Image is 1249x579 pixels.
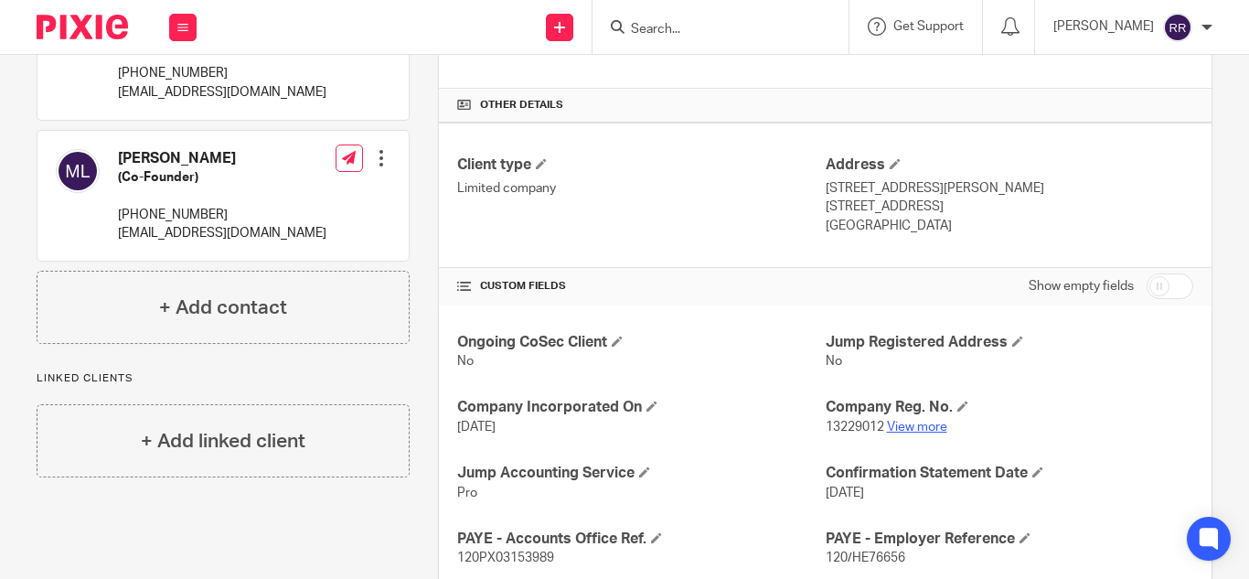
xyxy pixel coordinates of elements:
p: [PERSON_NAME] [1053,17,1154,36]
h4: Address [826,155,1193,175]
img: Pixie [37,15,128,39]
h4: + Add contact [159,294,287,322]
h4: PAYE - Accounts Office Ref. [457,530,825,549]
span: 120PX03153989 [457,552,554,564]
p: [STREET_ADDRESS] [826,198,1193,216]
h4: [PERSON_NAME] [118,149,326,168]
h4: Ongoing CoSec Client [457,333,825,352]
span: No [457,355,474,368]
h4: Company Reg. No. [826,398,1193,417]
h4: Client type [457,155,825,175]
img: svg%3E [1163,13,1192,42]
span: Get Support [893,20,964,33]
p: [STREET_ADDRESS][PERSON_NAME] [826,179,1193,198]
h4: CUSTOM FIELDS [457,279,825,294]
span: 120/HE76656 [826,552,905,564]
span: [DATE] [457,421,496,434]
h4: Confirmation Statement Date [826,464,1193,483]
p: Limited company [457,179,825,198]
p: [EMAIL_ADDRESS][DOMAIN_NAME] [118,83,326,102]
a: View more [887,421,947,434]
h4: Company Incorporated On [457,398,825,417]
span: No [826,355,842,368]
p: Linked clients [37,371,410,386]
p: [EMAIL_ADDRESS][DOMAIN_NAME] [118,224,326,242]
h4: + Add linked client [141,427,305,456]
h5: (Co-Founder) [118,168,326,187]
label: Show empty fields [1029,277,1134,295]
span: Pro [457,487,477,499]
h4: PAYE - Employer Reference [826,530,1193,549]
p: [PHONE_NUMBER] [118,206,326,224]
span: [DATE] [826,487,864,499]
span: Other details [480,98,563,113]
h4: Jump Registered Address [826,333,1193,352]
h4: Jump Accounting Service [457,464,825,483]
img: svg%3E [56,149,100,193]
input: Search [629,22,794,38]
span: 13229012 [826,421,884,434]
p: [PHONE_NUMBER] [118,64,326,82]
p: [GEOGRAPHIC_DATA] [826,217,1193,235]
